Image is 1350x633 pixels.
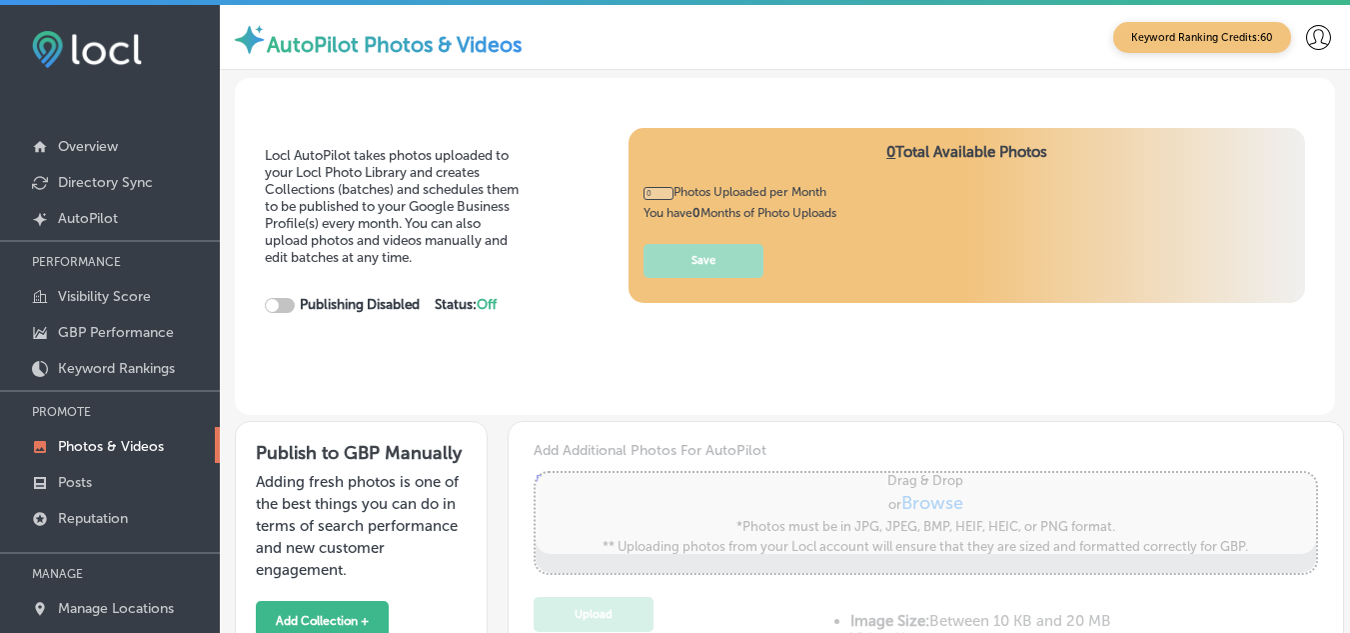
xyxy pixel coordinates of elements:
[232,22,267,57] img: autopilot-icon
[1113,22,1291,53] span: Keyword Ranking Credits: 60
[267,32,522,57] label: AutoPilot Photos & Videos
[644,187,674,200] input: 10
[58,438,164,455] p: Photos & Videos
[300,296,420,313] strong: Publishing Disabled
[58,474,92,491] p: Posts
[58,288,151,305] p: Visibility Score
[256,442,467,464] h3: Publish to GBP Manually
[58,600,174,617] p: Manage Locations
[58,510,128,527] p: Reputation
[644,143,1290,185] h4: Total Available Photos
[435,296,497,313] strong: Status:
[644,206,836,220] span: You have Months of Photo Uploads
[644,244,763,279] button: Save
[58,174,153,191] p: Directory Sync
[58,210,118,227] p: AutoPilot
[58,324,174,341] p: GBP Performance
[265,147,525,266] p: Locl AutoPilot takes photos uploaded to your Locl Photo Library and creates Collections (batches)...
[32,31,142,68] img: fda3e92497d09a02dc62c9cd864e3231.png
[644,185,836,200] div: Photos Uploaded per Month
[886,143,895,161] span: 0
[692,206,700,220] b: 0
[477,296,497,313] span: Off
[58,138,118,155] p: Overview
[58,360,175,377] p: Keyword Rankings
[256,471,467,581] p: Adding fresh photos is one of the best things you can do in terms of search performance and new c...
